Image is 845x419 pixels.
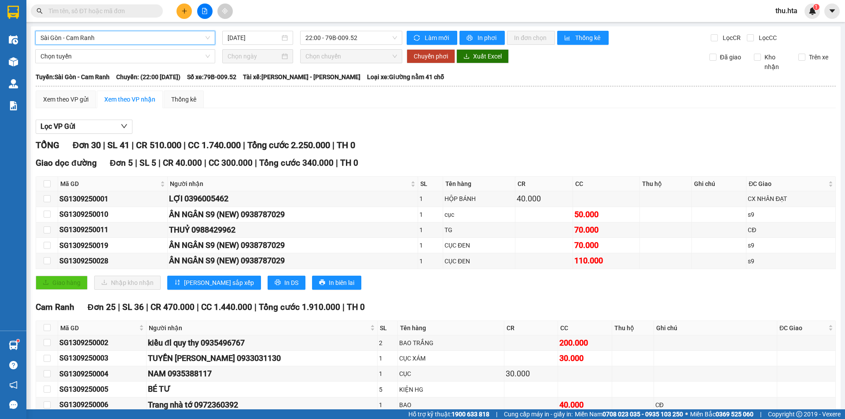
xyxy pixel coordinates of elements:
span: SL 41 [107,140,129,150]
div: BAO TRẮNG [399,338,503,348]
span: down [121,123,128,130]
span: Đã giao [716,52,745,62]
input: Chọn ngày [228,51,280,61]
span: | [496,409,497,419]
div: 1 [419,256,441,266]
span: printer [319,279,325,286]
span: Người nhận [170,179,409,189]
span: aim [222,8,228,14]
button: Chuyển phơi [407,49,455,63]
span: ⚪️ [685,412,688,416]
div: Xem theo VP gửi [43,95,88,104]
div: TUYỀN [PERSON_NAME] 0933031130 [148,352,376,364]
div: 70.000 [574,239,638,251]
span: Chuyến: (22:00 [DATE]) [116,72,180,82]
div: BAO [399,400,503,410]
div: CX NHÂN ĐẠT [748,194,834,204]
span: | [760,409,761,419]
div: SG1309250028 [59,255,166,266]
div: SG1309250002 [59,337,145,348]
div: 1 [419,194,441,204]
div: HỘP BÁNH [445,194,514,204]
span: TH 0 [337,140,355,150]
span: CR 470.000 [151,302,195,312]
span: | [146,302,148,312]
div: Trang nhà tớ 0972360392 [148,399,376,411]
span: Miền Bắc [690,409,753,419]
th: CC [558,321,612,335]
b: Tuyến: Sài Gòn - Cam Ranh [36,73,110,80]
img: warehouse-icon [9,35,18,44]
td: SG1309250019 [58,238,168,253]
div: KIỆN HG [399,385,503,394]
th: Ghi chú [654,321,777,335]
th: CR [515,177,573,191]
button: Lọc VP Gửi [36,120,132,134]
th: Thu hộ [612,321,654,335]
span: | [342,302,345,312]
div: s9 [748,256,834,266]
span: | [158,158,161,168]
span: plus [181,8,187,14]
span: Cam Ranh [36,302,74,312]
img: icon-new-feature [808,7,816,15]
strong: 1900 633 818 [452,411,489,418]
span: Tổng cước 2.250.000 [247,140,330,150]
div: 1 [379,369,396,379]
span: TH 0 [340,158,358,168]
div: SG1309250001 [59,193,166,204]
div: ÂN NGÂN S9 (NEW) 0938787029 [169,255,416,267]
span: Lọc CC [755,33,778,43]
span: ĐC Giao [749,179,827,189]
div: 1 [419,210,441,219]
span: Lọc VP Gửi [40,121,75,132]
th: CC [573,177,640,191]
div: LỢI 0396005462 [169,193,416,205]
span: Giao dọc đường [36,158,97,168]
div: 30.000 [506,368,556,380]
span: Người nhận [149,323,369,333]
div: THUỶ 0988429962 [169,224,416,236]
div: 40.000 [517,193,571,205]
span: CR 40.000 [163,158,202,168]
span: printer [275,279,281,286]
div: 110.000 [574,255,638,267]
span: message [9,401,18,409]
span: | [255,158,257,168]
span: Mã GD [60,323,137,333]
span: copyright [796,411,802,417]
div: CĐ [655,400,775,410]
span: Đơn 5 [110,158,133,168]
span: TỔNG [36,140,59,150]
div: 1 [419,225,441,235]
th: SL [418,177,443,191]
span: Tài xế: [PERSON_NAME] - [PERSON_NAME] [243,72,360,82]
span: Đơn 25 [88,302,116,312]
div: 200.000 [559,337,610,349]
span: search [37,8,43,14]
span: Số xe: 79B-009.52 [187,72,236,82]
span: Chọn tuyến [40,50,210,63]
img: logo-vxr [7,6,19,19]
div: s9 [748,210,834,219]
div: BÉ TƯ [148,383,376,395]
span: question-circle [9,361,18,369]
span: Loại xe: Giường nằm 41 chỗ [367,72,444,82]
th: Ghi chú [692,177,746,191]
span: Xuất Excel [473,51,502,61]
div: SG1309250003 [59,353,145,364]
span: Trên xe [805,52,832,62]
button: file-add [197,4,213,19]
div: cục [445,210,514,219]
span: Lọc CR [719,33,742,43]
span: sync [414,35,421,42]
div: s9 [748,240,834,250]
button: bar-chartThống kê [557,31,609,45]
input: 13/09/2025 [228,33,280,43]
div: 5 [379,385,396,394]
div: ÂN NGÂN S9 (NEW) 0938787029 [169,208,416,221]
input: Tìm tên, số ĐT hoặc mã đơn [48,6,152,16]
td: SG1309250011 [58,222,168,238]
div: SG1309250011 [59,224,166,235]
span: SL 36 [122,302,144,312]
